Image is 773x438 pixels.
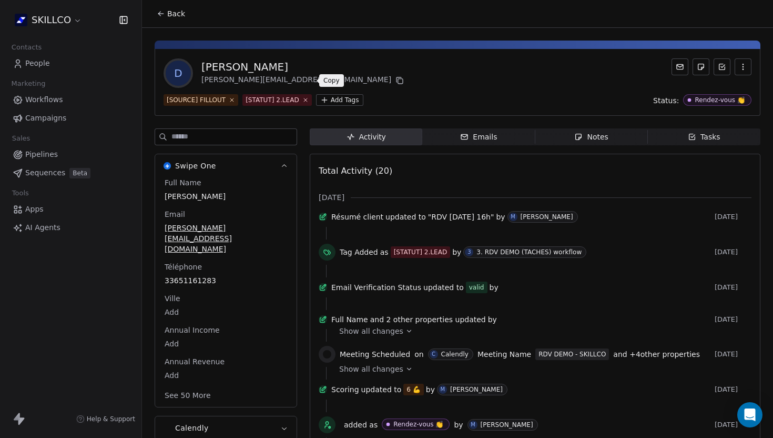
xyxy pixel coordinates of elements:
[339,364,744,374] a: Show all changes
[477,349,531,360] span: Meeting Name
[155,154,297,177] button: Swipe OneSwipe One
[25,113,66,124] span: Campaigns
[76,415,135,423] a: Help & Support
[13,11,84,29] button: SKILLCO
[316,94,363,106] button: Add Tags
[432,350,435,359] div: C
[175,161,216,171] span: Swipe One
[521,213,573,221] div: [PERSON_NAME]
[715,283,751,292] span: [DATE]
[737,402,762,427] div: Open Intercom Messenger
[319,166,392,176] span: Total Activity (20)
[339,364,403,374] span: Show all changes
[394,247,447,257] div: [STATUT] 2.LEAD
[25,94,63,105] span: Workflows
[165,223,287,254] span: [PERSON_NAME][EMAIL_ADDRESS][DOMAIN_NAME]
[165,275,287,286] span: 33651161283
[7,185,33,201] span: Tools
[165,191,287,202] span: [PERSON_NAME]
[339,326,403,336] span: Show all changes
[32,13,71,27] span: SKILLCO
[165,339,287,349] span: Add
[452,247,461,257] span: by
[8,91,133,108] a: Workflows
[370,314,486,325] span: and 2 other properties updated
[574,132,608,143] div: Notes
[162,356,227,367] span: Annual Revenue
[201,74,406,87] div: [PERSON_NAME][EMAIL_ADDRESS][DOMAIN_NAME]
[8,201,133,218] a: Apps
[162,293,182,304] span: Ville
[339,326,744,336] a: Show all changes
[175,423,209,433] span: Calendly
[471,421,475,429] div: M
[488,314,497,325] span: by
[165,370,287,381] span: Add
[25,149,58,160] span: Pipelines
[406,384,420,395] div: 6 💪
[25,222,60,233] span: AI Agents
[715,421,751,429] span: [DATE]
[441,385,445,394] div: M
[331,314,368,325] span: Full Name
[481,421,533,429] div: [PERSON_NAME]
[460,132,497,143] div: Emails
[15,14,27,26] img: Skillco%20logo%20icon%20(2).png
[423,282,464,293] span: updated to
[162,262,204,272] span: Téléphone
[8,55,133,72] a: People
[340,247,378,257] span: Tag Added
[8,164,133,182] a: SequencesBeta
[613,349,700,360] span: and + 4 other properties
[8,109,133,127] a: Campaigns
[164,162,171,170] img: Swipe One
[162,209,187,220] span: Email
[162,325,222,335] span: Annual Income
[158,386,217,405] button: See 50 More
[454,420,463,430] span: by
[511,213,515,221] div: M
[167,8,185,19] span: Back
[426,384,435,395] span: by
[7,131,35,146] span: Sales
[496,212,505,222] span: by
[385,212,426,222] span: updated to
[476,248,582,256] div: 3. RDV DEMO (TACHES) workflow
[331,212,383,222] span: Résumé client
[538,349,606,360] div: RDV DEMO - SKILLCO
[688,132,720,143] div: Tasks
[715,213,751,221] span: [DATE]
[331,282,421,293] span: Email Verification Status
[164,424,171,432] img: Calendly
[469,282,484,293] div: valid
[165,307,287,317] span: Add
[166,61,191,86] span: D
[695,96,745,104] div: Rendez-vous 👏
[490,282,499,293] span: by
[155,177,297,407] div: Swipe OneSwipe One
[319,192,344,203] span: [DATE]
[450,386,503,393] div: [PERSON_NAME]
[8,219,133,236] a: AI Agents
[323,76,340,85] p: Copy
[25,204,44,215] span: Apps
[715,315,751,324] span: [DATE]
[323,350,331,359] img: calendly.png
[715,385,751,394] span: [DATE]
[380,247,389,257] span: as
[87,415,135,423] span: Help & Support
[246,95,299,105] div: [STATUT] 2.LEAD
[653,95,679,106] span: Status:
[7,39,46,55] span: Contacts
[340,349,410,360] span: Meeting Scheduled
[25,58,50,69] span: People
[441,351,469,358] div: Calendly
[8,146,133,163] a: Pipelines
[162,177,204,188] span: Full Name
[715,350,751,359] span: [DATE]
[7,76,50,92] span: Marketing
[167,95,226,105] div: [SOURCE] FILLOUT
[201,59,406,74] div: [PERSON_NAME]
[715,248,751,256] span: [DATE]
[361,384,402,395] span: updated to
